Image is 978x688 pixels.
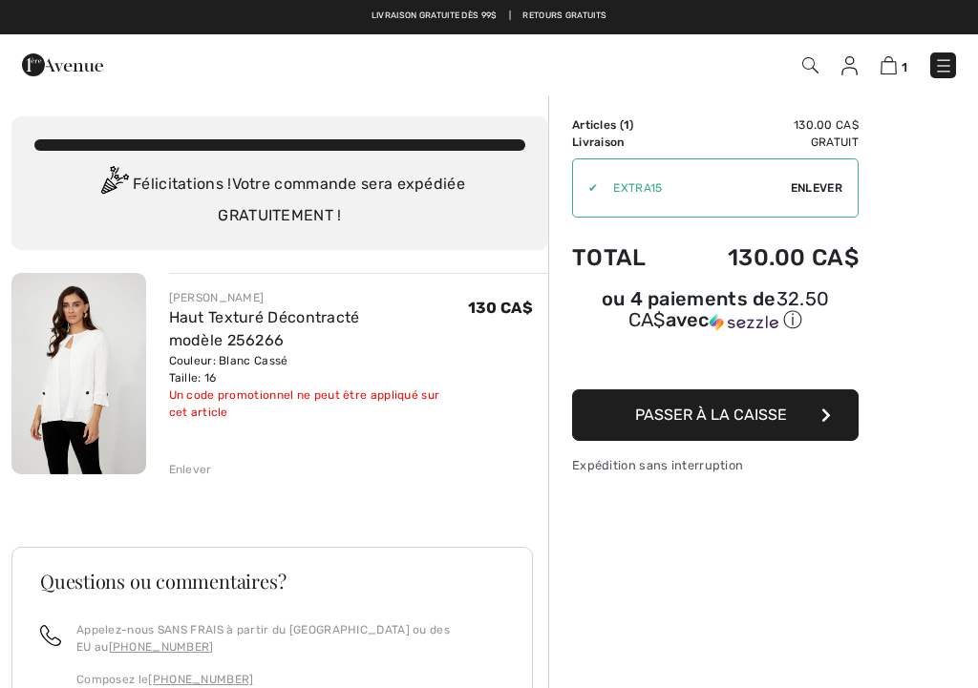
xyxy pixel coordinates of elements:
div: Enlever [169,461,212,478]
td: Articles ( ) [572,116,675,134]
td: 130.00 CA$ [675,225,859,290]
img: Sezzle [710,314,778,331]
span: Enlever [791,179,842,197]
div: ou 4 paiements de32.50 CA$avecSezzle Cliquez pour en savoir plus sur Sezzle [572,290,859,340]
img: Menu [934,56,953,75]
a: Retours gratuits [522,10,606,23]
img: Recherche [802,57,819,73]
a: Livraison gratuite dès 99$ [372,10,498,23]
h3: Questions ou commentaires? [40,572,504,591]
span: 130 CA$ [468,299,533,317]
div: [PERSON_NAME] [169,289,468,306]
div: Félicitations ! Votre commande sera expédiée GRATUITEMENT ! [34,166,525,227]
img: Haut Texturé Décontracté modèle 256266 [11,273,146,474]
input: Code promo [598,159,791,217]
span: 32.50 CA$ [628,287,830,331]
span: 1 [624,118,629,132]
span: Passer à la caisse [635,406,787,424]
div: ✔ [573,179,598,197]
td: Livraison [572,134,675,151]
div: ou 4 paiements de avec [572,290,859,333]
img: call [40,625,61,646]
iframe: PayPal-paypal [572,340,859,383]
img: 1ère Avenue [22,46,103,84]
span: | [509,10,511,23]
td: Total [572,225,675,290]
td: 130.00 CA$ [675,116,859,134]
p: Appelez-nous SANS FRAIS à partir du [GEOGRAPHIC_DATA] ou des EU au [76,621,504,656]
a: 1ère Avenue [22,54,103,73]
span: 1 [902,60,907,74]
td: Gratuit [675,134,859,151]
div: Un code promotionnel ne peut être appliqué sur cet article [169,386,468,421]
a: Haut Texturé Décontracté modèle 256266 [169,308,360,349]
img: Mes infos [841,56,858,75]
a: [PHONE_NUMBER] [109,640,214,654]
img: Congratulation2.svg [95,166,133,204]
a: 1 [881,53,907,76]
div: Expédition sans interruption [572,456,859,474]
img: Panier d'achat [881,56,897,74]
button: Passer à la caisse [572,389,859,441]
a: [PHONE_NUMBER] [148,673,253,686]
div: Couleur: Blanc Cassé Taille: 16 [169,352,468,386]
